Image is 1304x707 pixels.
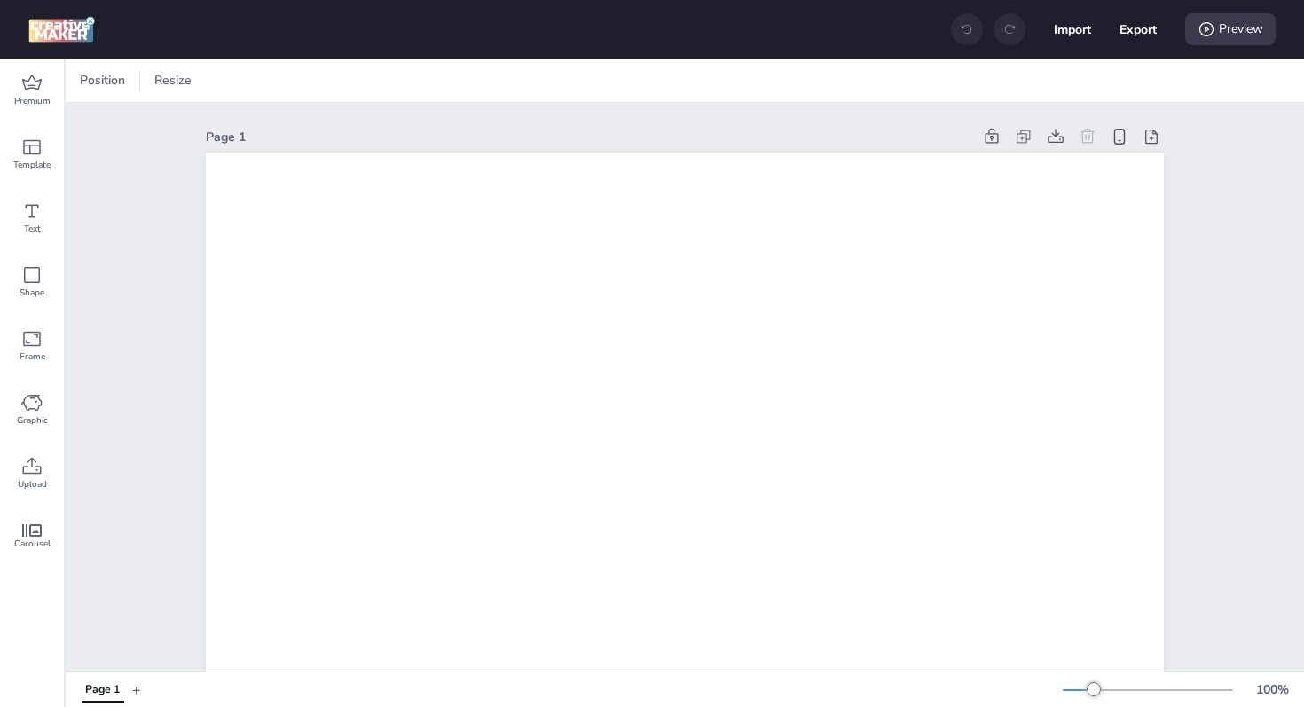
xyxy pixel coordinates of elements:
[13,158,51,172] span: Template
[1251,680,1293,699] div: 100 %
[17,413,48,428] span: Graphic
[76,71,129,90] span: Position
[24,222,41,236] span: Text
[206,128,972,146] div: Page 1
[85,682,120,698] div: Page 1
[18,477,47,491] span: Upload
[73,674,132,705] div: Tabs
[1054,11,1091,48] button: Import
[151,71,195,90] span: Resize
[1119,11,1157,48] button: Export
[28,16,95,43] img: logo Creative Maker
[14,537,51,551] span: Carousel
[20,350,45,364] span: Frame
[1185,13,1276,45] div: Preview
[20,286,44,300] span: Shape
[14,94,51,108] span: Premium
[132,674,141,705] button: +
